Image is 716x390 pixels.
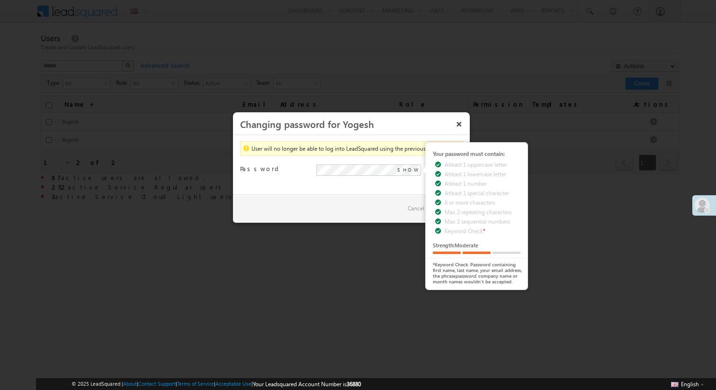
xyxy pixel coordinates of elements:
[433,262,522,284] span: Keyword Check: Password containing first name, last name, your email address, the phrase , compan...
[456,273,476,279] i: password
[177,381,214,387] a: Terms of Service
[403,201,429,216] a: Cancel
[435,227,524,236] li: Keyword Check
[240,164,311,173] label: Password
[435,218,524,227] li: Max 2 sequential numbers
[215,381,251,387] a: Acceptable Use
[435,170,524,180] li: Atleast 1 lowercase letter
[253,381,361,388] span: Your Leadsquared Account Number is
[397,165,419,174] span: SHOW
[251,145,452,152] span: User will no longer be able to log into LeadSquared using the previous password.
[138,381,176,387] a: Contact Support
[240,116,451,132] h3: Changing password for Yogesh
[347,381,361,388] span: 36880
[433,242,455,248] span: Strength:
[435,208,524,218] li: Max 2 repeating characters
[435,189,524,199] li: Atleast 1 special character
[451,116,466,132] button: ×
[435,161,524,170] li: Atleast 1 uppercase letter
[433,150,524,158] div: Your password must contain:
[123,381,137,387] a: About
[669,378,707,390] button: English
[681,381,699,388] span: English
[435,199,524,208] li: 8 or more characters
[435,180,524,189] li: Atleast 1 number
[72,380,361,389] span: © 2025 LeadSquared | | | | |
[455,242,478,248] span: Moderate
